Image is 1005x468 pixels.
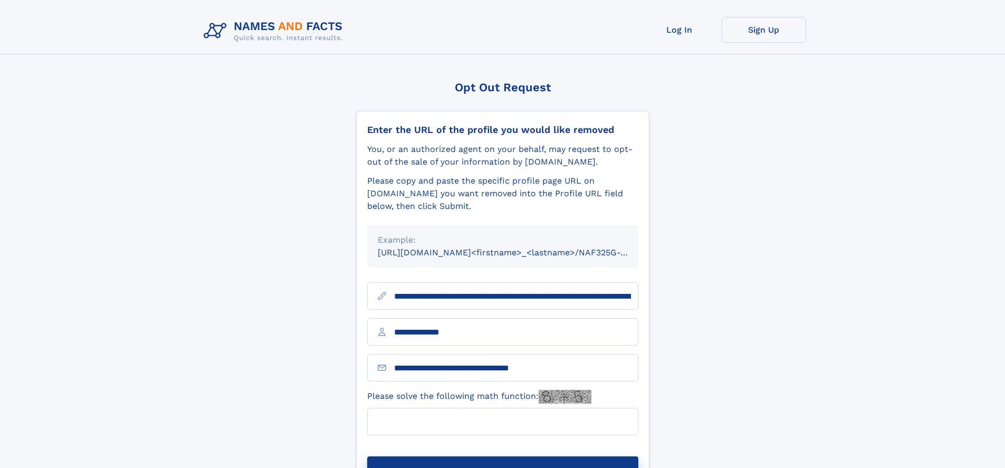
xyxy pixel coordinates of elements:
[722,17,806,43] a: Sign Up
[367,143,638,168] div: You, or an authorized agent on your behalf, may request to opt-out of the sale of your informatio...
[367,175,638,213] div: Please copy and paste the specific profile page URL on [DOMAIN_NAME] you want removed into the Pr...
[637,17,722,43] a: Log In
[367,390,591,404] label: Please solve the following math function:
[356,81,649,94] div: Opt Out Request
[378,247,658,257] small: [URL][DOMAIN_NAME]<firstname>_<lastname>/NAF325G-xxxxxxxx
[367,124,638,136] div: Enter the URL of the profile you would like removed
[199,17,351,45] img: Logo Names and Facts
[378,234,628,246] div: Example:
